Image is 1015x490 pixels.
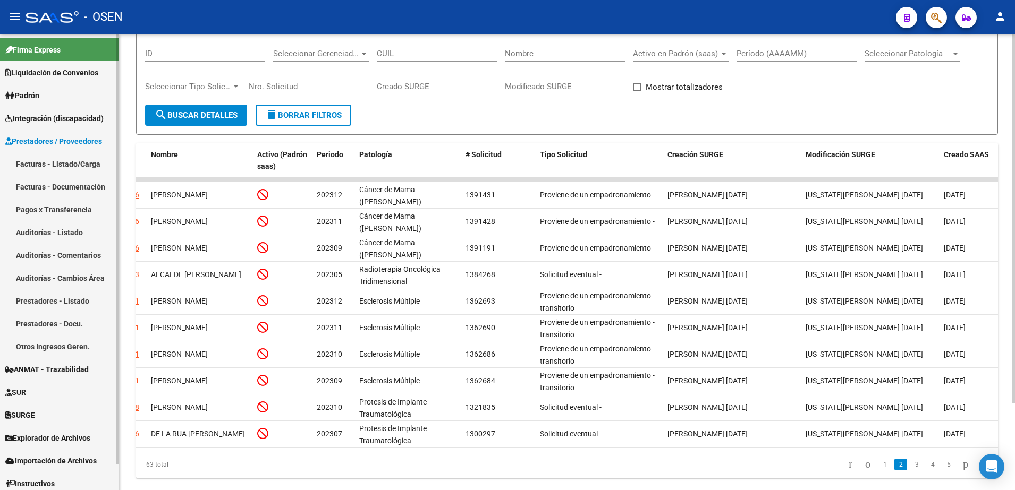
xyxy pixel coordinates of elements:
[540,191,655,199] span: Proviene de un empadronamiento -
[806,297,923,305] span: [US_STATE][PERSON_NAME] [DATE]
[151,323,208,332] span: [PERSON_NAME]
[145,105,247,126] button: Buscar Detalles
[925,455,941,474] li: page 4
[256,105,351,126] button: Borrar Filtros
[317,270,342,279] span: 202305
[540,429,602,438] span: Solicitud eventual -
[865,49,951,58] span: Seleccionar Patología
[151,403,208,411] span: [PERSON_NAME]
[667,323,748,332] span: [PERSON_NAME] [DATE]
[801,143,940,178] datatable-header-cell: Modificación SURGE
[806,429,923,438] span: [US_STATE][PERSON_NAME] [DATE]
[359,185,421,206] span: Cáncer de Mama ([PERSON_NAME])
[359,150,392,159] span: Patología
[806,376,923,385] span: [US_STATE][PERSON_NAME] [DATE]
[151,376,208,385] span: [PERSON_NAME]
[151,191,208,199] span: [PERSON_NAME]
[466,376,495,385] span: 1362684
[317,323,342,332] span: 202311
[5,113,104,124] span: Integración (discapacidad)
[667,376,748,385] span: [PERSON_NAME] [DATE]
[806,270,923,279] span: [US_STATE][PERSON_NAME] [DATE]
[941,455,957,474] li: page 5
[942,459,955,470] a: 5
[806,403,923,411] span: [US_STATE][PERSON_NAME] [DATE]
[944,191,966,199] span: [DATE]
[317,403,342,411] span: 202310
[976,459,991,470] a: go to last page
[5,135,102,147] span: Prestadores / Proveedores
[359,350,420,358] span: Esclerosis Múltiple
[944,244,966,252] span: [DATE]
[5,364,89,375] span: ANMAT - Trazabilidad
[466,150,502,159] span: # Solicitud
[5,409,35,421] span: SURGE
[145,82,231,91] span: Seleccionar Tipo Solicitud
[5,478,55,489] span: Instructivos
[806,150,875,159] span: Modificación SURGE
[910,459,923,470] a: 3
[944,429,966,438] span: [DATE]
[151,150,178,159] span: Nombre
[944,350,966,358] span: [DATE]
[540,150,587,159] span: Tipo Solicitud
[860,459,875,470] a: go to previous page
[317,150,343,159] span: Periodo
[540,371,655,392] span: Proviene de un empadronamiento - transitorio
[151,270,241,279] span: ALCALDE [PERSON_NAME]
[667,403,748,411] span: [PERSON_NAME] [DATE]
[5,44,61,56] span: Firma Express
[317,429,342,438] span: 202307
[317,350,342,358] span: 202310
[5,386,26,398] span: SUR
[466,244,495,252] span: 1391191
[84,5,123,29] span: - OSEN
[926,459,939,470] a: 4
[667,191,748,199] span: [PERSON_NAME] [DATE]
[944,150,989,159] span: Creado SAAS
[663,143,801,178] datatable-header-cell: Creación SURGE
[359,424,427,445] span: Protesis de Implante Traumatológica
[317,217,342,226] span: 202311
[5,67,98,79] span: Liquidación de Convenios
[466,323,495,332] span: 1362690
[667,429,748,438] span: [PERSON_NAME] [DATE]
[359,297,420,305] span: Esclerosis Múltiple
[317,244,342,252] span: 202309
[994,10,1006,23] mat-icon: person
[466,191,495,199] span: 1391431
[136,451,307,478] div: 63 total
[265,108,278,121] mat-icon: delete
[893,455,909,474] li: page 2
[877,455,893,474] li: page 1
[944,270,966,279] span: [DATE]
[312,143,355,178] datatable-header-cell: Periodo
[909,455,925,474] li: page 3
[151,217,208,226] span: [PERSON_NAME]
[359,323,420,332] span: Esclerosis Múltiple
[466,217,495,226] span: 1391428
[944,297,966,305] span: [DATE]
[155,108,167,121] mat-icon: search
[944,376,966,385] span: [DATE]
[940,143,998,178] datatable-header-cell: Creado SAAS
[806,244,923,252] span: [US_STATE][PERSON_NAME] [DATE]
[806,323,923,332] span: [US_STATE][PERSON_NAME] [DATE]
[667,350,748,358] span: [PERSON_NAME] [DATE]
[540,403,602,411] span: Solicitud eventual -
[359,265,441,286] span: Radioterapia Oncológica Tridimensional
[151,350,208,358] span: [PERSON_NAME]
[5,90,39,101] span: Padrón
[5,432,90,444] span: Explorador de Archivos
[265,110,342,120] span: Borrar Filtros
[646,81,723,93] span: Mostrar totalizadores
[355,143,461,178] datatable-header-cell: Patología
[540,291,655,312] span: Proviene de un empadronamiento - transitorio
[667,217,748,226] span: [PERSON_NAME] [DATE]
[540,217,655,226] span: Proviene de un empadronamiento -
[151,244,208,252] span: [PERSON_NAME]
[461,143,536,178] datatable-header-cell: # Solicitud
[466,297,495,305] span: 1362693
[958,459,973,470] a: go to next page
[257,150,307,171] span: Activo (Padrón saas)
